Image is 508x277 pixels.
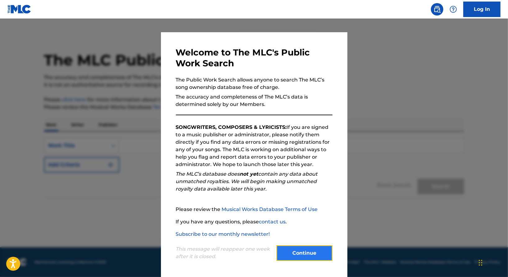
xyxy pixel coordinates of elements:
[277,245,332,261] button: Continue
[463,2,501,17] a: Log In
[176,93,332,108] p: The accuracy and completeness of The MLC’s data is determined solely by our Members.
[176,47,332,69] h3: Welcome to The MLC's Public Work Search
[7,5,31,14] img: MLC Logo
[176,76,332,91] p: The Public Work Search allows anyone to search The MLC’s song ownership database free of charge.
[477,247,508,277] iframe: Chat Widget
[259,219,286,225] a: contact us
[176,124,332,168] p: If you are signed to a music publisher or administrator, please notify them directly if you find ...
[176,206,332,213] p: Please review the
[176,245,273,260] p: This message will reappear one week after it is closed.
[222,206,318,212] a: Musical Works Database Terms of Use
[176,218,332,226] p: If you have any questions, please .
[433,6,441,13] img: search
[176,124,287,130] strong: SONGWRITERS, COMPOSERS & LYRICISTS:
[447,3,460,15] div: Help
[176,231,270,237] a: Subscribe to our monthly newsletter!
[431,3,443,15] a: Public Search
[450,6,457,13] img: help
[176,171,318,192] em: The MLC’s database does contain any data about unmatched royalties. We will begin making unmatche...
[479,253,483,272] div: Drag
[240,171,259,177] strong: not yet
